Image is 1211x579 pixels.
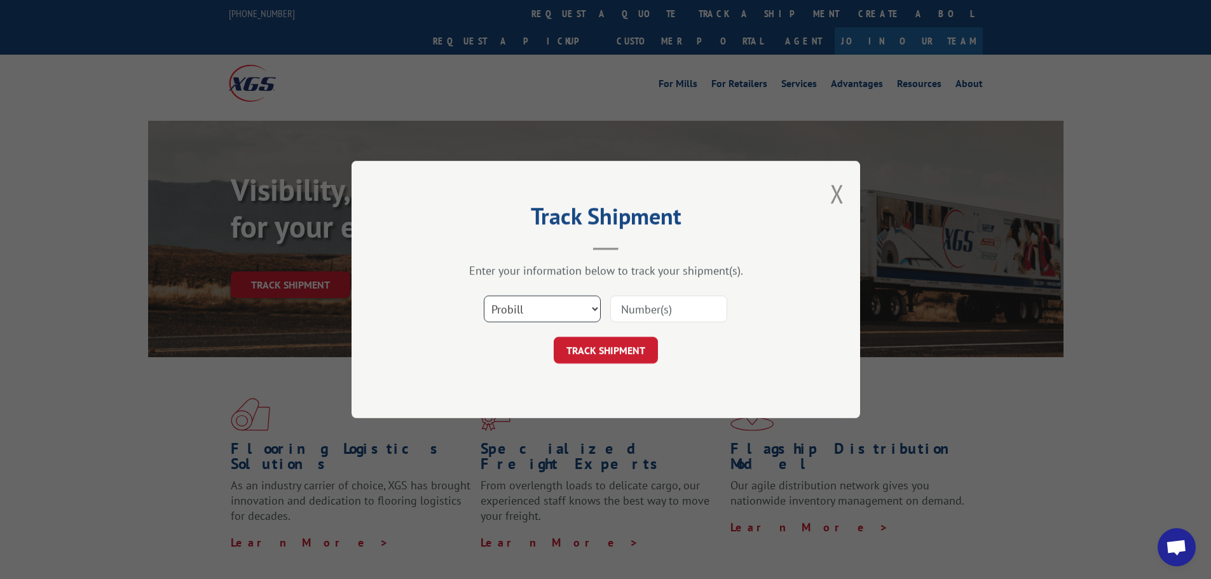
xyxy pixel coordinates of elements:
input: Number(s) [610,296,727,322]
div: Enter your information below to track your shipment(s). [415,263,797,278]
button: TRACK SHIPMENT [554,337,658,364]
h2: Track Shipment [415,207,797,231]
button: Close modal [830,177,844,210]
div: Open chat [1158,528,1196,566]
